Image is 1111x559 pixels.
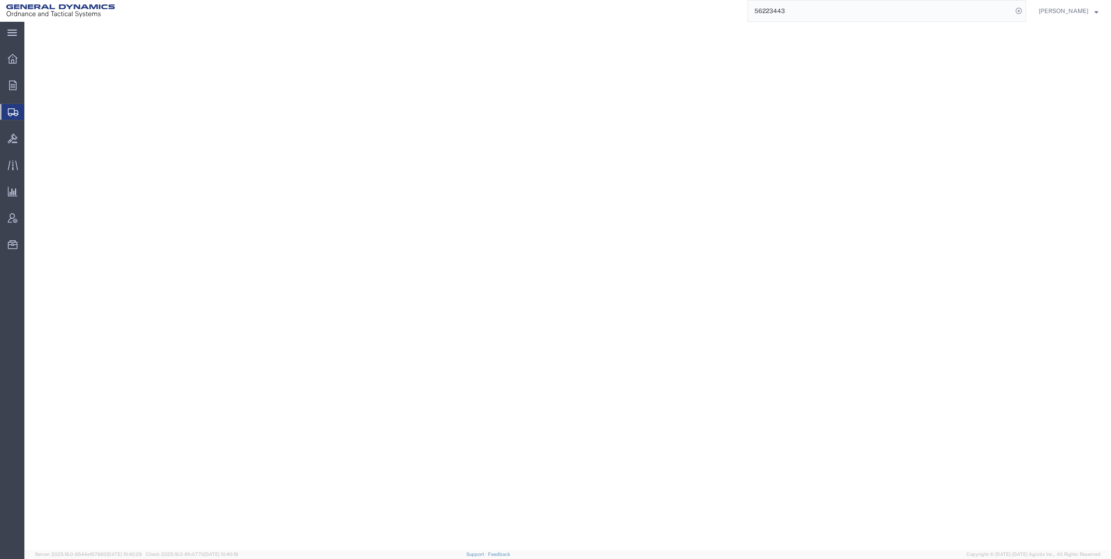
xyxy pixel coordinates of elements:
[466,552,488,557] a: Support
[146,552,238,557] span: Client: 2025.16.0-8fc0770
[107,552,142,557] span: [DATE] 10:42:29
[966,551,1101,558] span: Copyright © [DATE]-[DATE] Agistix Inc., All Rights Reserved
[204,552,238,557] span: [DATE] 10:40:19
[488,552,510,557] a: Feedback
[748,0,1013,21] input: Search for shipment number, reference number
[35,552,142,557] span: Server: 2025.16.0-9544af67660
[1039,6,1088,16] span: Timothy Kilraine
[24,22,1111,550] iframe: FS Legacy Container
[1038,6,1099,16] button: [PERSON_NAME]
[6,4,115,17] img: logo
